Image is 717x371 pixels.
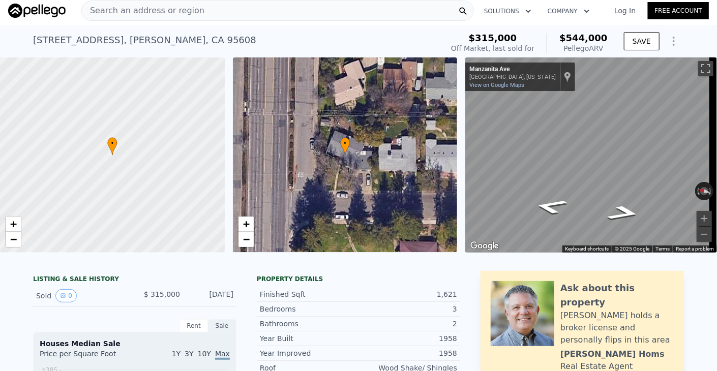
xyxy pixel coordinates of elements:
[469,66,556,74] div: Manzanita Ave
[33,275,236,285] div: LISTING & SALE HISTORY
[476,2,540,20] button: Solutions
[465,57,717,253] div: Street View
[10,233,17,245] span: −
[180,319,208,332] div: Rent
[185,350,193,358] span: 3Y
[243,233,249,245] span: −
[358,289,457,299] div: 1,621
[358,333,457,344] div: 1958
[358,304,457,314] div: 3
[6,232,21,247] a: Zoom out
[564,71,571,82] a: Show location on map
[340,139,350,148] span: •
[10,218,17,230] span: +
[260,289,358,299] div: Finished Sqft
[697,227,712,242] button: Zoom out
[655,246,670,252] a: Terms (opens in new tab)
[188,289,233,302] div: [DATE]
[172,350,181,358] span: 1Y
[615,246,649,252] span: © 2025 Google
[257,275,460,283] div: Property details
[358,319,457,329] div: 2
[664,31,684,51] button: Show Options
[40,349,135,365] div: Price per Square Foot
[358,348,457,358] div: 1958
[260,333,358,344] div: Year Built
[340,137,350,155] div: •
[676,246,714,252] a: Report a problem
[238,217,254,232] a: Zoom in
[560,310,674,346] div: [PERSON_NAME] holds a broker license and personally flips in this area
[540,2,598,20] button: Company
[697,211,712,226] button: Zoom in
[698,61,713,76] button: Toggle fullscreen view
[144,290,180,298] span: $ 315,000
[215,350,230,360] span: Max
[593,202,654,224] path: Go South, Manzanita Ave
[260,319,358,329] div: Bathrooms
[560,281,674,310] div: Ask about this property
[602,6,648,16] a: Log In
[107,139,117,148] span: •
[469,74,556,80] div: [GEOGRAPHIC_DATA], [US_STATE]
[8,4,66,18] img: Pellego
[238,232,254,247] a: Zoom out
[648,2,709,19] a: Free Account
[468,239,501,253] a: Open this area in Google Maps (opens a new window)
[695,182,701,200] button: Rotate counterclockwise
[465,57,717,253] div: Map
[208,319,236,332] div: Sale
[260,304,358,314] div: Bedrooms
[6,217,21,232] a: Zoom in
[624,32,660,50] button: SAVE
[559,43,608,53] div: Pellego ARV
[520,195,581,218] path: Go North, Manzanita Ave
[469,82,524,88] a: View on Google Maps
[565,245,609,253] button: Keyboard shortcuts
[107,137,117,155] div: •
[36,289,127,302] div: Sold
[695,185,714,197] button: Reset the view
[469,33,517,43] span: $315,000
[559,33,608,43] span: $544,000
[40,338,230,349] div: Houses Median Sale
[708,182,714,200] button: Rotate clockwise
[260,348,358,358] div: Year Improved
[33,33,256,47] div: [STREET_ADDRESS] , [PERSON_NAME] , CA 95608
[451,43,534,53] div: Off Market, last sold for
[198,350,211,358] span: 10Y
[560,348,665,360] div: [PERSON_NAME] Homs
[55,289,77,302] button: View historical data
[82,5,204,17] span: Search an address or region
[243,218,249,230] span: +
[468,239,501,253] img: Google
